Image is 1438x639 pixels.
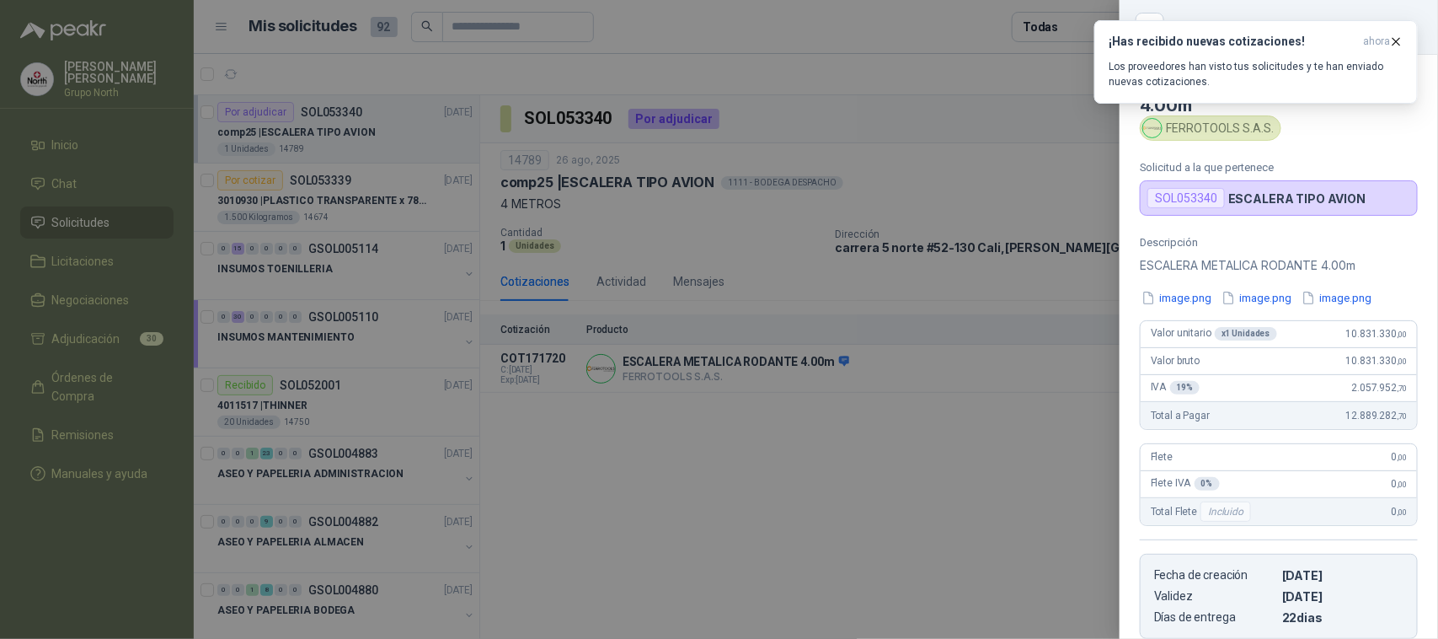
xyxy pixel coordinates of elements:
span: 0 [1392,506,1407,518]
p: Fecha de creación [1154,568,1275,583]
div: 19 % [1170,381,1200,395]
div: Incluido [1200,502,1251,522]
span: ,00 [1397,330,1407,339]
button: image.png [1220,289,1293,307]
span: Flete [1151,451,1173,463]
button: Close [1140,17,1160,37]
span: Valor unitario [1151,327,1277,341]
div: FERROTOOLS S.A.S. [1140,115,1281,141]
button: ¡Has recibido nuevas cotizaciones!ahora Los proveedores han visto tus solicitudes y te han enviad... [1094,20,1418,104]
div: SOL053340 [1147,188,1225,208]
span: ,00 [1397,507,1407,517]
button: image.png [1300,289,1373,307]
p: 22 dias [1282,610,1403,625]
p: ESCALERA METALICA RODANTE 4.00m [1140,255,1418,276]
span: Total Flete [1151,502,1254,522]
span: IVA [1151,381,1200,395]
p: Solicitud a la que pertenece [1140,161,1418,174]
span: ,70 [1397,411,1407,421]
p: [DATE] [1282,568,1403,583]
div: 0 % [1195,477,1220,491]
span: 0 [1392,478,1407,490]
span: ,00 [1397,453,1407,462]
div: x 1 Unidades [1215,327,1277,341]
span: 0 [1392,451,1407,463]
p: Validez [1154,589,1275,604]
span: ahora [1363,35,1390,49]
span: Flete IVA [1151,477,1220,491]
p: Los proveedores han visto tus solicitudes y te han enviado nuevas cotizaciones. [1109,59,1403,89]
p: ESCALERA TIPO AVION [1228,191,1366,206]
p: [DATE] [1282,589,1403,604]
h3: ¡Has recibido nuevas cotizaciones! [1109,35,1356,49]
span: ,00 [1397,357,1407,366]
span: 12.889.282 [1346,410,1407,422]
p: Descripción [1140,236,1418,249]
span: ,00 [1397,480,1407,489]
p: Días de entrega [1154,610,1275,625]
img: Company Logo [1143,119,1162,137]
span: Valor bruto [1151,355,1200,367]
span: 10.831.330 [1346,355,1407,367]
span: Total a Pagar [1151,410,1210,422]
span: ,70 [1397,384,1407,393]
span: 10.831.330 [1346,328,1407,340]
div: COT171720 [1173,13,1418,40]
span: 2.057.952 [1352,382,1407,394]
button: image.png [1140,289,1213,307]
